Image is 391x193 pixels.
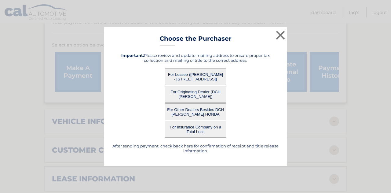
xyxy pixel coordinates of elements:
strong: Important: [121,53,144,58]
button: × [274,29,287,41]
button: For Lessee ([PERSON_NAME] - [STREET_ADDRESS]) [165,68,226,85]
h3: Choose the Purchaser [160,35,232,46]
button: For Other Dealers Besides DCH [PERSON_NAME] HONDA [165,103,226,120]
h5: After sending payment, check back here for confirmation of receipt and title release information. [111,143,280,153]
button: For Originating Dealer (DCH [PERSON_NAME]) [165,86,226,103]
h5: Please review and update mailing address to ensure proper tax collection and mailing of title to ... [111,53,280,63]
button: For Insurance Company on a Total Loss [165,121,226,138]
